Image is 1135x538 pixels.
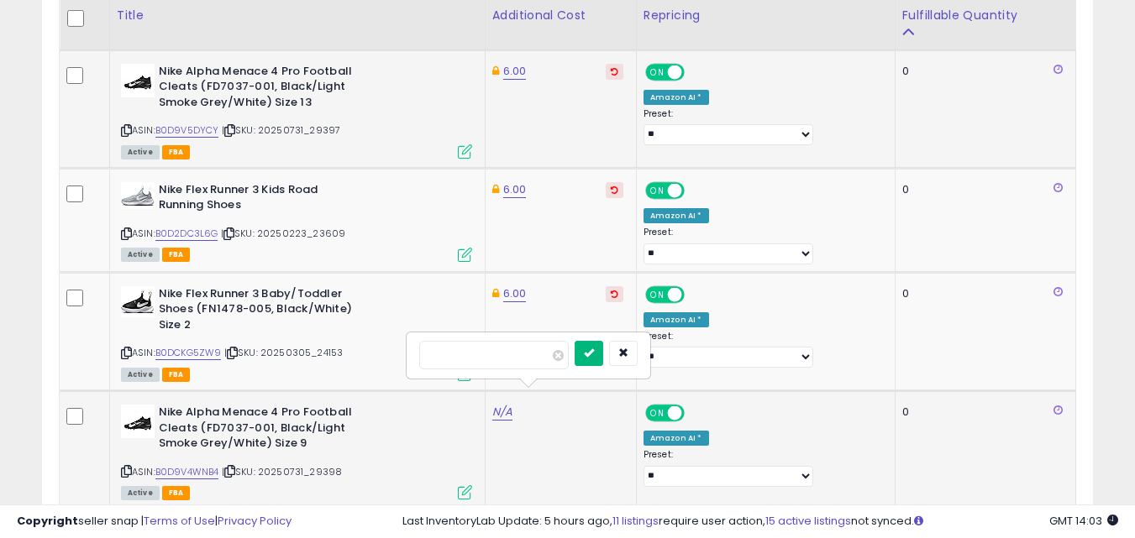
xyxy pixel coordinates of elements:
[162,145,191,159] span: FBA
[121,182,155,209] img: 31neJvqPKSL._SL40_.jpg
[222,465,343,478] span: | SKU: 20250731_29398
[117,7,478,24] div: Title
[902,7,1069,24] div: Fulfillable Quantity
[155,346,222,360] a: B0DCKG5ZW9
[902,286,1063,301] div: 0
[647,287,668,301] span: ON
[121,64,472,157] div: ASIN:
[682,406,709,420] span: OFF
[162,248,191,262] span: FBA
[121,64,155,97] img: 31ZoVihzNaL._SL40_.jpg
[612,513,659,529] a: 11 listings
[644,208,709,223] div: Amazon AI *
[221,227,346,240] span: | SKU: 20250223_23609
[647,183,668,197] span: ON
[647,406,668,420] span: ON
[121,286,472,379] div: ASIN:
[492,65,499,76] i: This overrides the store level Additional Cost for this listing
[644,108,882,146] div: Preset:
[402,514,1118,530] div: Last InventoryLab Update: 5 hours ago, require user action, not synced.
[682,183,709,197] span: OFF
[682,287,709,301] span: OFF
[644,449,882,487] div: Preset:
[121,368,160,382] span: All listings currently available for purchase on Amazon
[682,65,709,79] span: OFF
[159,286,363,337] b: Nike Flex Runner 3 Baby/Toddler Shoes (FN1478-005, Black/White) Size 2
[644,431,709,446] div: Amazon AI *
[155,227,218,241] a: B0D2DC3L6G
[902,405,1063,420] div: 0
[644,312,709,327] div: Amazon AI *
[121,486,160,500] span: All listings currently available for purchase on Amazon
[17,514,292,530] div: seller snap | |
[222,123,341,137] span: | SKU: 20250731_29397
[644,7,888,24] div: Repricing
[902,64,1063,79] div: 0
[159,64,363,115] b: Nike Alpha Menace 4 Pro Football Cleats (FD7037-001, Black/Light Smoke Grey/White) Size 13
[647,65,668,79] span: ON
[162,486,191,500] span: FBA
[492,404,512,420] a: N/A
[218,513,292,529] a: Privacy Policy
[503,63,527,80] a: 6.00
[121,286,155,317] img: 416L9vliILL._SL40_.jpg
[902,182,1063,197] div: 0
[503,285,527,302] a: 6.00
[644,227,882,264] div: Preset:
[162,368,191,382] span: FBA
[611,67,618,76] i: Revert to store-level Additional Cost
[503,181,527,198] a: 6.00
[644,331,882,368] div: Preset:
[155,123,219,138] a: B0D9V5DYCY
[159,405,363,456] b: Nike Alpha Menace 4 Pro Football Cleats (FD7037-001, Black/Light Smoke Grey/White) Size 9
[121,405,155,438] img: 31ZoVihzNaL._SL40_.jpg
[121,248,160,262] span: All listings currently available for purchase on Amazon
[155,465,219,479] a: B0D9V4WNB4
[121,182,472,260] div: ASIN:
[1049,513,1118,529] span: 2025-08-13 14:03 GMT
[492,7,629,24] div: Additional Cost
[17,513,78,529] strong: Copyright
[159,182,363,217] b: Nike Flex Runner 3 Kids Road Running Shoes
[765,513,851,529] a: 15 active listings
[121,145,160,159] span: All listings currently available for purchase on Amazon
[224,346,344,359] span: | SKU: 20250305_24153
[144,513,215,529] a: Terms of Use
[644,90,709,105] div: Amazon AI *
